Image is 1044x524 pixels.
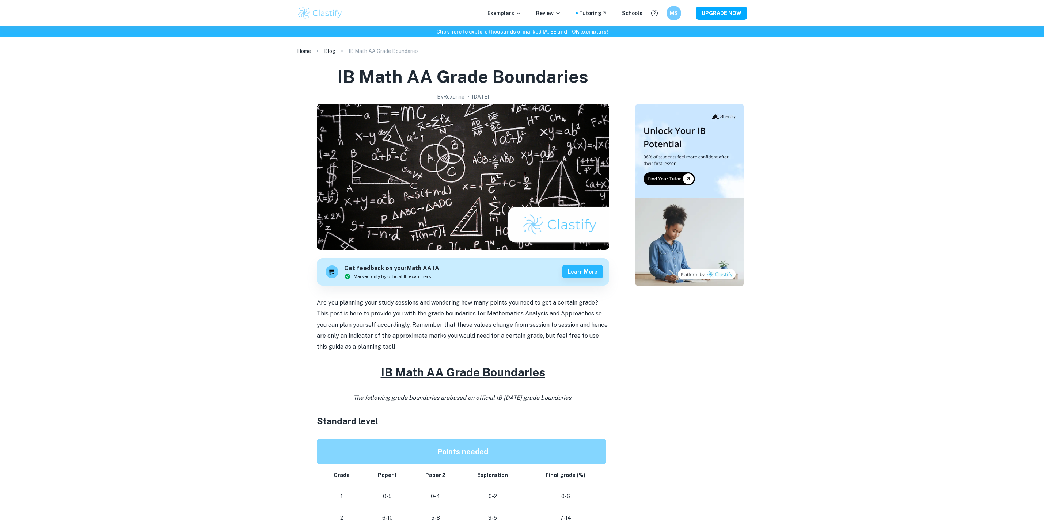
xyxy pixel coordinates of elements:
a: Blog [324,46,335,56]
p: Review [536,9,561,17]
p: Are you planning your study sessions and wondering how many points you need to get a certain grad... [317,297,609,353]
span: Standard level [317,416,378,426]
strong: Points needed [437,447,488,456]
strong: Paper 2 [425,472,445,478]
p: 3-5 [466,513,519,523]
p: 0-5 [370,492,405,501]
p: 0-6 [531,492,600,501]
p: Exemplars [487,9,521,17]
h6: Get feedback on your Math AA IA [344,264,439,273]
h6: Click here to explore thousands of marked IA, EE and TOK exemplars ! [1,28,1043,36]
span: based on official IB [DATE] grade boundaries. [449,394,573,401]
button: Help and Feedback [648,7,661,19]
p: IB Math AA Grade Boundaries [349,47,419,55]
strong: Paper 1 [378,472,397,478]
a: Home [297,46,311,56]
i: The following grade boundaries are [353,394,573,401]
p: 6-10 [370,513,405,523]
strong: Grade [334,472,350,478]
h6: MS [669,9,678,17]
u: IB Math AA Grade Boundaries [381,366,545,379]
a: Tutoring [579,9,607,17]
p: 1 [326,492,358,501]
a: Get feedback on yourMath AA IAMarked only by official IB examinersLearn more [317,258,609,286]
h1: IB Math AA Grade Boundaries [337,65,588,88]
h2: By Roxanne [437,93,464,101]
span: Marked only by official IB examiners [354,273,431,280]
strong: Exploration [477,472,508,478]
button: UPGRADE NOW [696,7,747,20]
p: 0-2 [466,492,519,501]
img: Clastify logo [297,6,343,20]
button: Learn more [562,265,603,278]
p: 5-8 [417,513,454,523]
button: MS [667,6,681,20]
p: 7-14 [531,513,600,523]
h2: [DATE] [472,93,489,101]
p: 2 [326,513,358,523]
strong: Final grade (%) [546,472,585,478]
p: • [467,93,469,101]
img: Thumbnail [635,104,744,286]
img: IB Math AA Grade Boundaries cover image [317,104,609,250]
a: Schools [622,9,642,17]
p: 0-4 [417,492,454,501]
